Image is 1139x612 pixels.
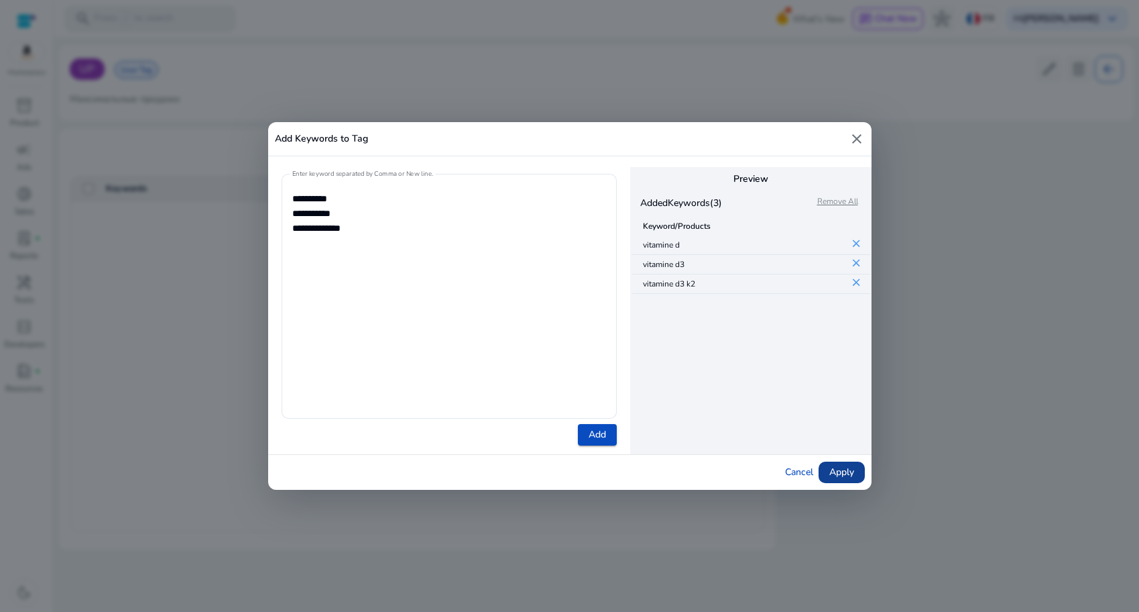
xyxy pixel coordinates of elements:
mat-icon: close [850,238,862,250]
h5: Preview [630,167,872,192]
h5: Add Keywords to Tag [275,134,368,145]
span: Apply [829,465,854,479]
button: Add [578,424,617,446]
mat-icon: close [850,276,862,289]
span: Cancel [785,465,813,479]
span: Keywords [668,197,710,209]
span: vitamine d [643,240,680,250]
mat-label: Enter keyword separated by Comma or New line. [292,169,433,178]
mat-icon: close [849,131,865,147]
button: Apply [819,462,865,483]
p: Remove All [817,196,872,210]
span: vitamine d3 k2 [643,278,695,289]
p: Added (3) [630,196,751,210]
span: Keyword/Products [643,221,711,232]
span: vitamine d3 [643,259,684,270]
mat-icon: close [850,257,862,269]
span: Add [589,427,606,442]
button: Cancel [780,462,819,483]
